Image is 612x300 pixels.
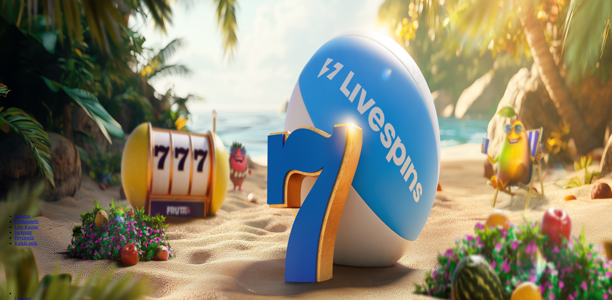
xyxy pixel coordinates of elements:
[14,224,38,229] a: Live Kasino
[14,230,32,235] a: Jackpotit
[2,203,610,246] nav: Lobby
[14,219,39,224] a: Kolikkopelit
[2,203,610,257] header: Lobby
[14,235,34,240] a: Pöytäpelit
[14,213,30,219] a: Suositut
[14,241,37,246] a: Kaikki pelit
